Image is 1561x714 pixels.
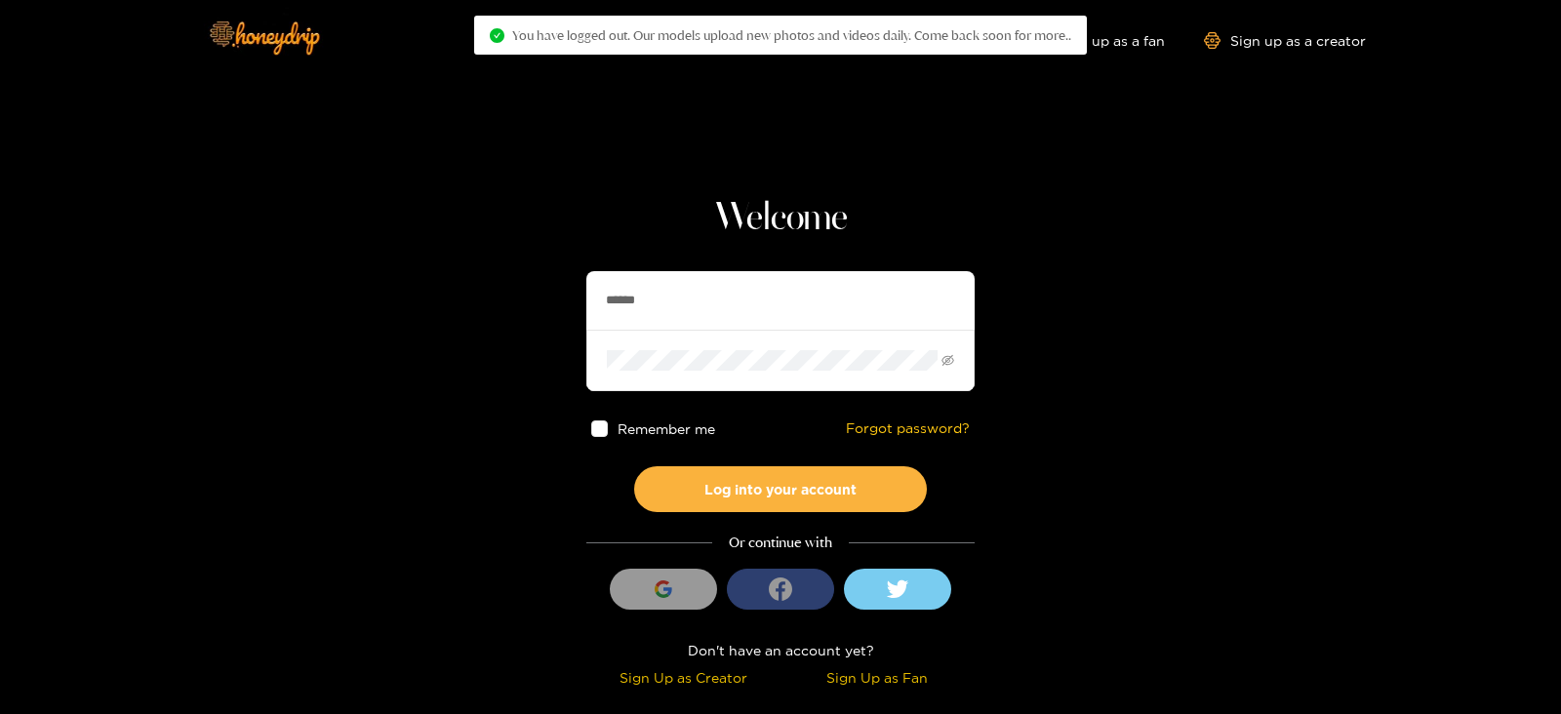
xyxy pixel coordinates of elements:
div: Or continue with [586,532,975,554]
div: Don't have an account yet? [586,639,975,661]
div: Sign Up as Fan [785,666,970,689]
span: check-circle [490,28,504,43]
span: Remember me [618,421,715,436]
span: eye-invisible [941,354,954,367]
a: Sign up as a creator [1204,32,1366,49]
span: You have logged out. Our models upload new photos and videos daily. Come back soon for more.. [512,27,1071,43]
a: Forgot password? [846,420,970,437]
div: Sign Up as Creator [591,666,776,689]
button: Log into your account [634,466,927,512]
a: Sign up as a fan [1031,32,1165,49]
h1: Welcome [586,195,975,242]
